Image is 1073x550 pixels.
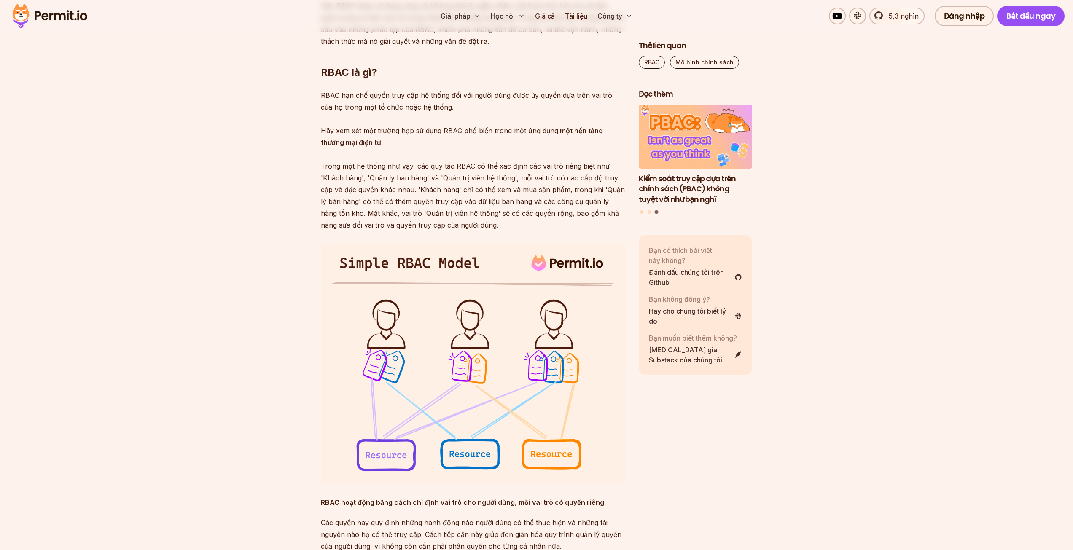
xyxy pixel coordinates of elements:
[321,162,625,229] font: Trong một hệ thống như vậy, các quy tắc RBAC có thể xác định các vai trò riêng biệt như 'Khách hà...
[321,91,612,111] font: RBAC hạn chế quyền truy cập hệ thống đối với người dùng được ủy quyền dựa trên vai trò của họ tro...
[381,138,383,147] font: .
[649,267,742,287] a: Đánh dấu chúng tôi trên Github
[639,173,736,204] font: Kiểm soát truy cập dựa trên chính sách (PBAC) không tuyệt vời như bạn nghĩ
[1006,11,1055,21] font: Bắt đầu ngay
[649,344,742,365] a: [MEDICAL_DATA] gia Substack của chúng tôi
[535,12,555,20] font: Giá cả
[8,2,91,30] img: Logo giấy phép
[997,6,1065,26] a: Bắt đầu ngay
[597,12,622,20] font: Công ty
[562,8,591,24] a: Tài liệu
[639,105,753,205] a: Kiểm soát truy cập dựa trên chính sách (PBAC) không tuyệt vời như bạn nghĩKiểm soát truy cập dựa ...
[649,333,737,342] font: Bạn muốn biết thêm không?
[644,59,659,66] font: RBAC
[648,210,651,213] button: Chuyển đến slide 2
[639,105,753,169] img: Kiểm soát truy cập dựa trên chính sách (PBAC) không tuyệt vời như bạn nghĩ
[869,8,925,24] a: 5,3 nghìn
[487,8,528,24] button: Học hỏi
[321,498,606,507] font: RBAC hoạt động bằng cách chỉ định vai trò cho người dùng, mỗi vai trò có quyền riêng.
[491,12,515,20] font: Học hỏi
[639,40,686,51] font: Thẻ liên quan
[639,56,665,69] a: RBAC
[649,295,710,303] font: Bạn không đồng ý?
[321,244,625,483] img: Chưa có tiêu đề (8) (1).png
[594,8,636,24] button: Công ty
[437,8,484,24] button: Giải pháp
[639,89,673,99] font: Đọc thêm
[675,59,734,66] font: Mô hình chính sách
[935,6,994,26] a: Đăng nhập
[649,306,742,326] a: Hãy cho chúng tôi biết lý do
[640,210,643,213] button: Chuyển đến slide 1
[889,12,919,20] font: 5,3 nghìn
[649,246,712,264] font: Bạn có thích bài viết này không?
[639,105,753,215] div: Bài viết
[639,105,753,205] li: 3 trong 3
[441,12,471,20] font: Giải pháp
[321,66,377,78] font: RBAC là gì?
[944,11,985,21] font: Đăng nhập
[321,126,560,135] font: Hãy xem xét một trường hợp sử dụng RBAC phổ biến trong một ứng dụng:
[565,12,587,20] font: Tài liệu
[655,210,659,214] button: Chuyển đến trang trình bày 3
[532,8,558,24] a: Giá cả
[670,56,739,69] a: Mô hình chính sách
